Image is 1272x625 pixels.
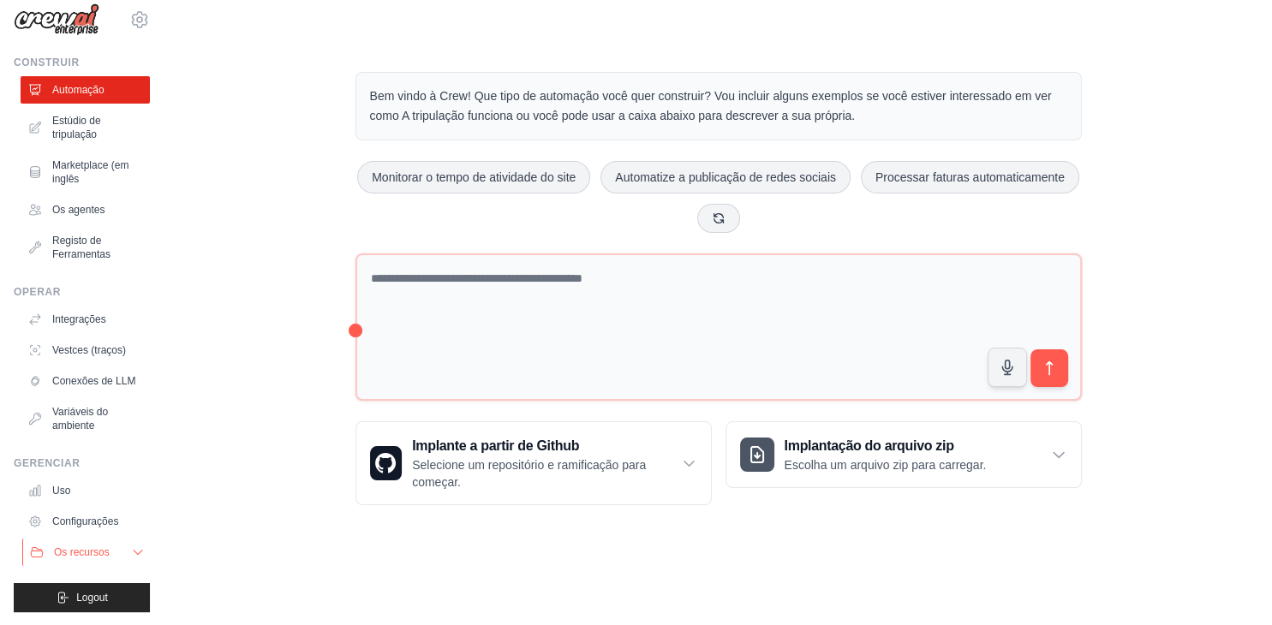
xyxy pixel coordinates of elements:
button: Logout [14,583,150,612]
a: Conexões de LLM [21,367,150,395]
button: Processar faturas automaticamente [861,161,1079,193]
a: Integrações [21,306,150,333]
p: Escolha um arquivo zip para carregar. [785,456,987,473]
img: Logotipo [14,3,99,36]
p: Bem vindo à Crew! Que tipo de automação você quer construir? Vou incluir alguns exemplos se você ... [370,86,1067,126]
span: Os recursos [54,545,110,559]
a: Uso [21,477,150,504]
a: Configurações [21,508,150,535]
a: Estúdio de tripulação [21,107,150,148]
p: Selecione um repositório e ramificação para começar. [412,456,681,491]
h3: Implantação do arquivo zip [785,436,987,456]
div: Widget de chatTradução [1186,543,1272,625]
div: Operar [14,285,150,299]
button: Monitorar o tempo de atividade do site [357,161,590,193]
a: Os agentes [21,196,150,223]
a: Variáveis do ambiente [21,398,150,439]
a: Vestces (traços) [21,336,150,364]
iframe: Chat Widget [1186,543,1272,625]
button: Os recursos [22,539,152,566]
div: Construir [14,56,150,69]
a: Marketplace (em inglês [21,152,150,193]
button: Automatize a publicação de redes sociais [600,161,851,193]
div: Gerenciar [14,456,150,470]
h3: Implante a partir de Github [412,436,681,456]
a: Registo de Ferramentas [21,227,150,268]
span: Logout [76,591,108,604]
a: Automação [21,76,150,104]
